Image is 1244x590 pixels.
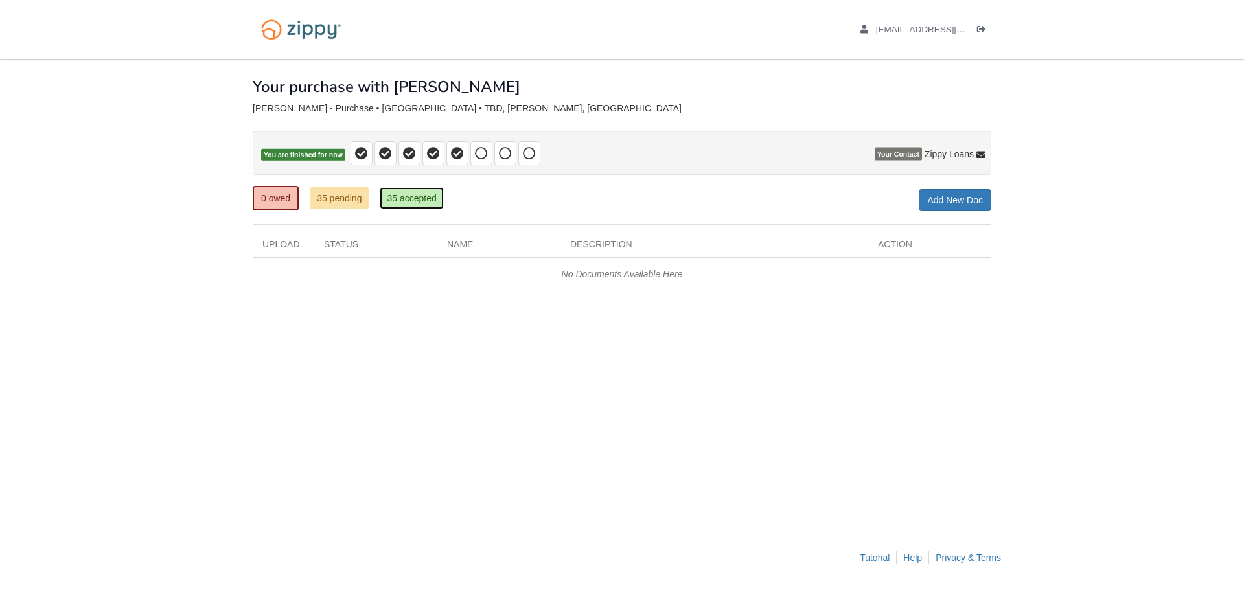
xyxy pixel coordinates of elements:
[919,189,991,211] a: Add New Doc
[310,187,369,209] a: 35 pending
[253,103,991,114] div: [PERSON_NAME] - Purchase • [GEOGRAPHIC_DATA] • TBD, [PERSON_NAME], [GEOGRAPHIC_DATA]
[380,187,443,209] a: 35 accepted
[253,186,299,210] a: 0 owed
[253,238,314,257] div: Upload
[936,552,1001,563] a: Privacy & Terms
[860,552,890,563] a: Tutorial
[903,552,922,563] a: Help
[868,238,991,257] div: Action
[876,25,1024,34] span: ajakkcarr@gmail.com
[261,149,345,161] span: You are finished for now
[977,25,991,38] a: Log out
[253,78,520,95] h1: Your purchase with [PERSON_NAME]
[925,148,974,161] span: Zippy Loans
[875,148,922,161] span: Your Contact
[314,238,437,257] div: Status
[560,238,868,257] div: Description
[437,238,560,257] div: Name
[562,269,683,279] em: No Documents Available Here
[253,13,349,46] img: Logo
[860,25,1024,38] a: edit profile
